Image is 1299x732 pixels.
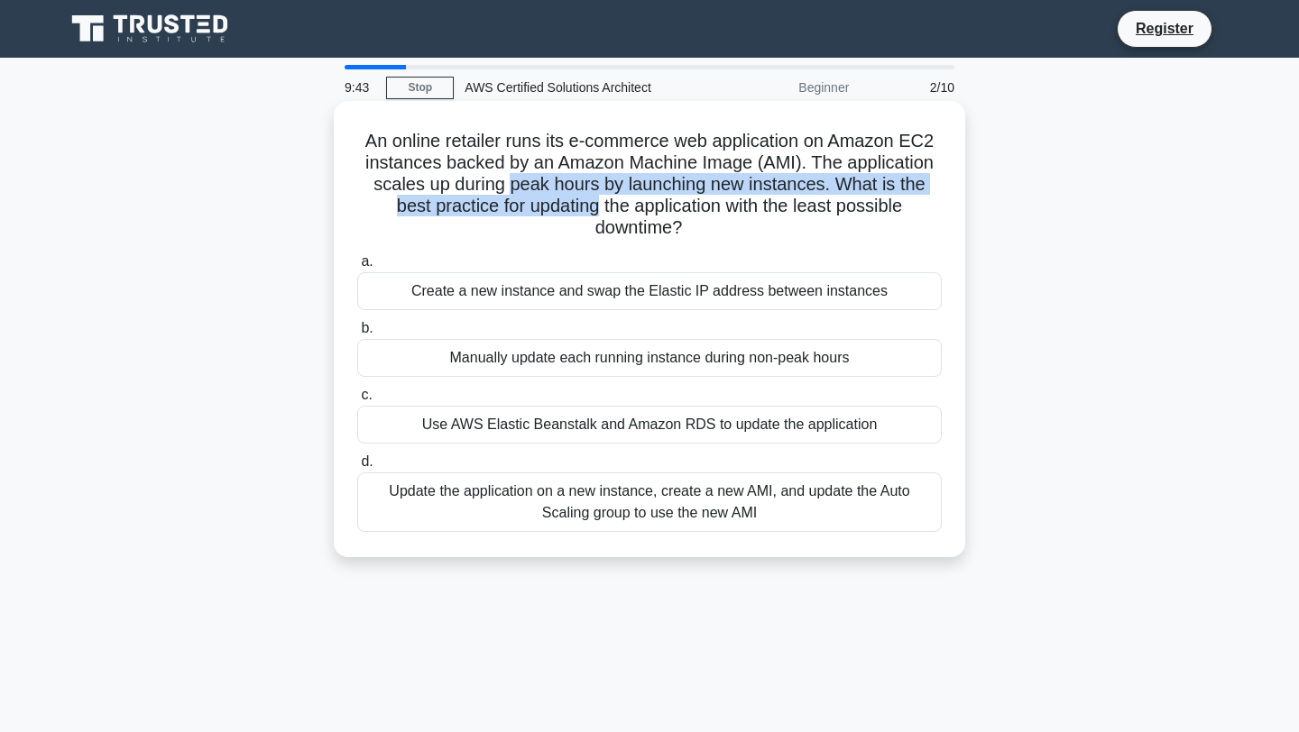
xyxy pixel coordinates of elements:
[355,130,944,240] h5: An online retailer runs its e-commerce web application on Amazon EC2 instances backed by an Amazo...
[334,69,386,105] div: 9:43
[361,387,372,402] span: c.
[361,320,373,335] span: b.
[454,69,702,105] div: AWS Certified Solutions Architect
[702,69,860,105] div: Beginner
[357,472,942,532] div: Update the application on a new instance, create a new AMI, and update the Auto Scaling group to ...
[860,69,965,105] div: 2/10
[1125,17,1204,40] a: Register
[357,272,942,310] div: Create a new instance and swap the Elastic IP address between instances
[361,253,373,269] span: a.
[357,406,942,444] div: Use AWS Elastic Beanstalk and Amazon RDS to update the application
[361,453,373,469] span: d.
[357,339,942,377] div: Manually update each running instance during non-peak hours
[386,77,454,99] a: Stop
